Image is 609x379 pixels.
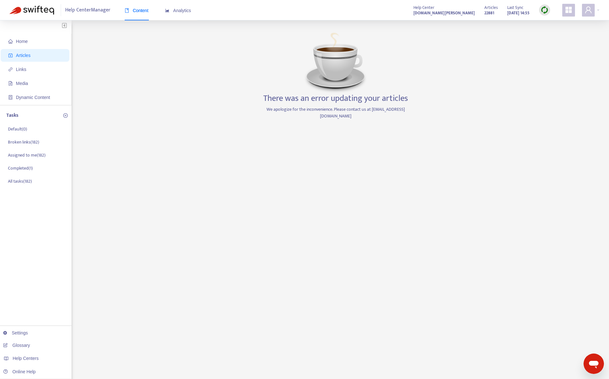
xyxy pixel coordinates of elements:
span: container [8,95,13,100]
span: Last Sync [507,4,523,11]
span: Articles [484,4,498,11]
span: Links [16,67,26,72]
a: Glossary [3,343,30,348]
span: Help Center [413,4,434,11]
img: Swifteq [10,6,54,15]
span: Content [125,8,149,13]
p: Default ( 0 ) [8,126,27,132]
a: Settings [3,330,28,335]
img: sync.dc5367851b00ba804db3.png [541,6,549,14]
strong: [DATE] 14:55 [507,10,529,17]
p: All tasks ( 182 ) [8,178,32,185]
span: Help Centers [13,356,39,361]
p: Assigned to me ( 182 ) [8,152,45,158]
span: link [8,67,13,72]
span: home [8,39,13,44]
span: book [125,8,129,13]
p: Tasks [6,112,18,119]
span: plus-circle [63,113,68,118]
span: user [585,6,592,14]
p: Broken links ( 182 ) [8,139,39,145]
h3: There was an error updating your articles [263,94,408,104]
a: [DOMAIN_NAME][PERSON_NAME] [413,9,475,17]
strong: [DOMAIN_NAME][PERSON_NAME] [413,10,475,17]
p: Completed ( 1 ) [8,165,33,172]
span: Help Center Manager [65,4,110,16]
span: Media [16,81,28,86]
span: account-book [8,53,13,58]
span: Dynamic Content [16,95,50,100]
span: Analytics [165,8,191,13]
strong: 22881 [484,10,494,17]
a: Online Help [3,369,36,374]
span: Articles [16,53,31,58]
p: We apologize for the inconvenience. Please contact us at [EMAIL_ADDRESS][DOMAIN_NAME] [261,106,410,119]
span: file-image [8,81,13,86]
span: Home [16,39,28,44]
span: area-chart [165,8,170,13]
img: Coffee image [304,30,367,94]
span: appstore [565,6,572,14]
iframe: メッセージングウィンドウを開くボタン [584,354,604,374]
